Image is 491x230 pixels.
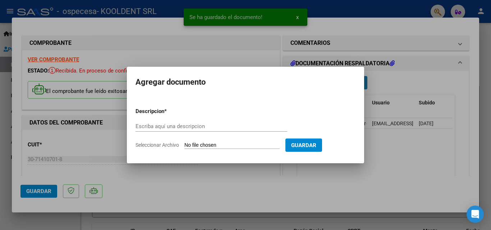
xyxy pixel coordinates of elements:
[136,142,179,148] span: Seleccionar Archivo
[467,206,484,223] div: Open Intercom Messenger
[291,142,316,149] span: Guardar
[136,107,202,116] p: Descripcion
[136,75,355,89] h2: Agregar documento
[285,139,322,152] button: Guardar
